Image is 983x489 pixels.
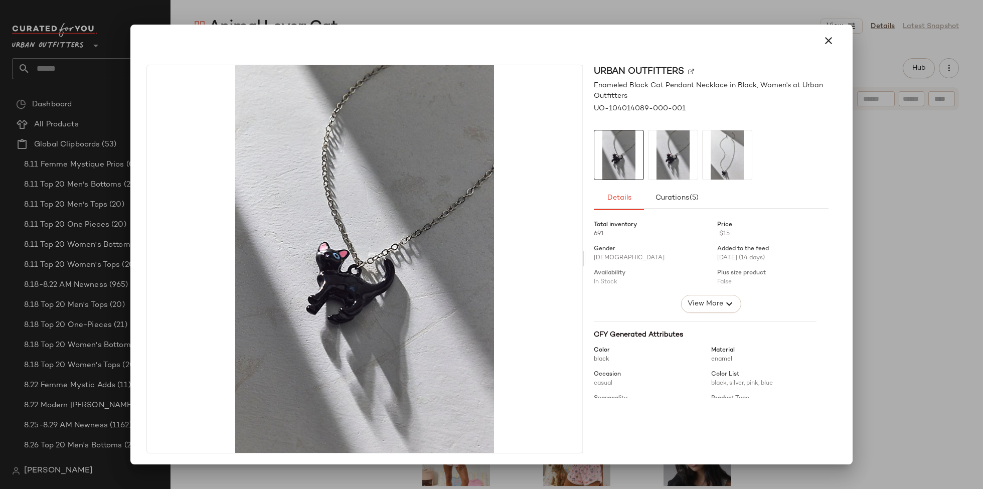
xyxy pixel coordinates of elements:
[687,298,723,310] span: View More
[688,68,694,74] img: svg%3e
[703,130,752,180] img: 104014089_001_b2
[654,194,699,202] span: Curations
[689,194,699,202] span: (5)
[147,65,582,453] img: 104014089_001_b
[594,330,816,340] div: CFY Generated Attributes
[594,130,643,180] img: 104014089_001_b
[594,65,684,78] span: Urban Outfitters
[681,295,741,313] button: View More
[648,130,698,180] img: 104014089_001_b
[606,194,631,202] span: Details
[594,80,829,101] span: Enameled Black Cat Pendant Necklace in Black, Women's at Urban Outfitters
[594,103,686,114] span: UO-104014089-000-001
